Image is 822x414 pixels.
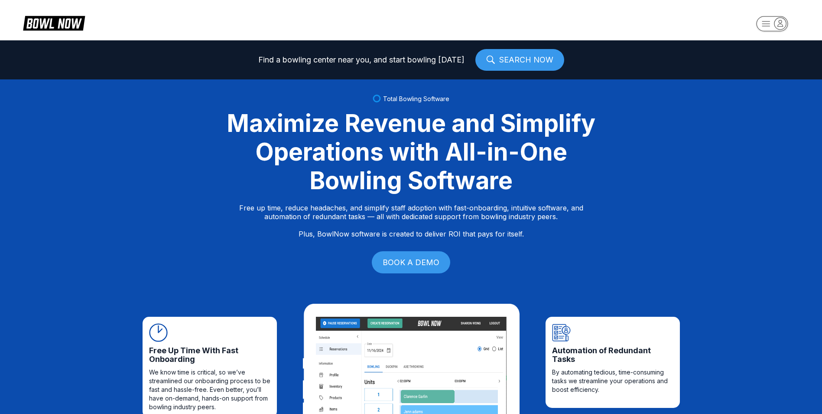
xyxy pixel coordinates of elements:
[258,56,465,64] span: Find a bowling center near you, and start bowling [DATE]
[383,95,449,102] span: Total Bowling Software
[372,251,450,273] a: BOOK A DEMO
[475,49,564,71] a: SEARCH NOW
[552,368,673,394] span: By automating tedious, time-consuming tasks we streamline your operations and boost efficiency.
[216,109,606,195] div: Maximize Revenue and Simplify Operations with All-in-One Bowling Software
[149,368,270,411] span: We know time is critical, so we’ve streamlined our onboarding process to be fast and hassle-free....
[552,346,673,364] span: Automation of Redundant Tasks
[239,204,583,238] p: Free up time, reduce headaches, and simplify staff adoption with fast-onboarding, intuitive softw...
[149,346,270,364] span: Free Up Time With Fast Onboarding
